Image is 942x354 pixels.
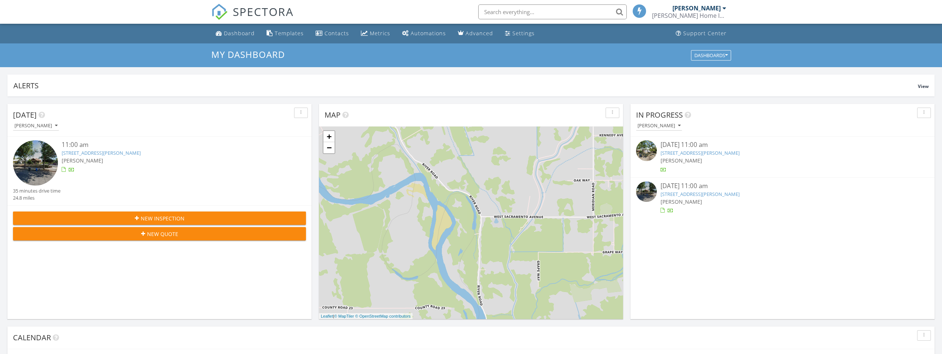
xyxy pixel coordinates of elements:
div: Automations [411,30,446,37]
div: Gibson Home Inspection [652,12,726,19]
span: New Quote [147,230,178,238]
div: 35 minutes drive time [13,187,61,194]
a: [STREET_ADDRESS][PERSON_NAME] [661,191,740,197]
img: streetview [636,140,657,161]
span: [DATE] [13,110,37,120]
a: Zoom out [323,142,335,153]
div: [PERSON_NAME] [672,4,721,12]
a: Leaflet [321,314,333,318]
div: [DATE] 11:00 am [661,181,905,191]
a: Automations (Basic) [399,27,449,40]
div: Templates [275,30,304,37]
div: Dashboards [694,53,728,58]
img: streetview [636,181,657,202]
span: New Inspection [141,214,185,222]
a: Advanced [455,27,496,40]
div: [PERSON_NAME] [14,123,58,128]
a: [DATE] 11:00 am [STREET_ADDRESS][PERSON_NAME] [PERSON_NAME] [636,140,929,173]
a: Settings [502,27,538,40]
a: © OpenStreetMap contributors [355,314,411,318]
div: Metrics [370,30,390,37]
a: [STREET_ADDRESS][PERSON_NAME] [62,150,141,156]
span: Calendar [13,332,51,342]
button: Dashboards [691,50,731,60]
span: In Progress [636,110,683,120]
button: New Inspection [13,212,306,225]
button: New Quote [13,227,306,240]
a: Templates [264,27,307,40]
span: Map [325,110,340,120]
a: [STREET_ADDRESS][PERSON_NAME] [661,150,740,156]
a: SPECTORA [211,10,294,26]
input: Search everything... [478,4,627,19]
button: [PERSON_NAME] [636,121,682,131]
span: [PERSON_NAME] [62,157,103,164]
div: 24.8 miles [13,194,61,201]
img: streetview [13,140,58,185]
a: Metrics [358,27,393,40]
a: Zoom in [323,131,335,142]
div: Dashboard [224,30,255,37]
div: 11:00 am [62,140,281,150]
a: Dashboard [213,27,258,40]
a: © MapTiler [334,314,354,318]
span: SPECTORA [233,4,294,19]
a: Contacts [313,27,352,40]
span: [PERSON_NAME] [661,198,702,205]
a: 11:00 am [STREET_ADDRESS][PERSON_NAME] [PERSON_NAME] 35 minutes drive time 24.8 miles [13,140,306,201]
a: Support Center [673,27,730,40]
div: [DATE] 11:00 am [661,140,905,150]
span: My Dashboard [211,48,285,60]
div: Alerts [13,81,918,91]
div: Advanced [466,30,493,37]
div: Support Center [683,30,727,37]
span: [PERSON_NAME] [661,157,702,164]
div: | [319,313,413,319]
img: The Best Home Inspection Software - Spectora [211,4,228,20]
span: View [918,83,929,89]
div: Contacts [325,30,349,37]
div: [PERSON_NAME] [638,123,681,128]
div: Settings [512,30,535,37]
a: [DATE] 11:00 am [STREET_ADDRESS][PERSON_NAME] [PERSON_NAME] [636,181,929,214]
button: [PERSON_NAME] [13,121,59,131]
